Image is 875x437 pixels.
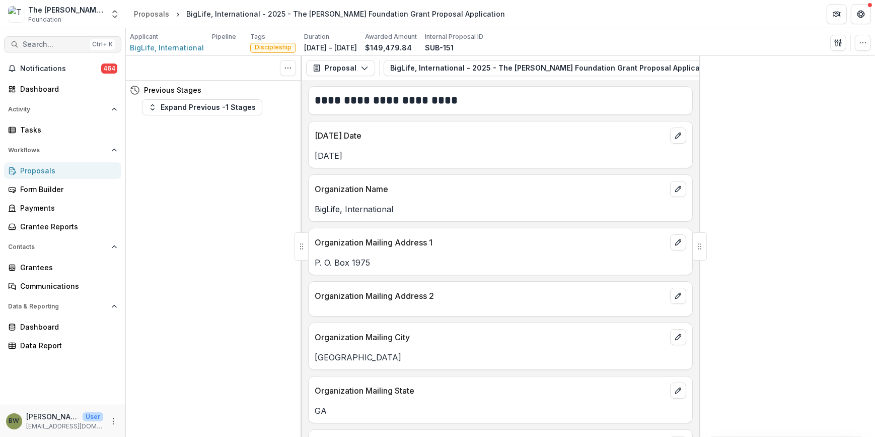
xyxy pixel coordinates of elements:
[212,32,236,41] p: Pipeline
[83,412,103,421] p: User
[306,60,375,76] button: Proposal
[4,36,121,52] button: Search...
[670,383,686,399] button: edit
[20,165,113,176] div: Proposals
[8,6,24,22] img: The Bolick Foundation
[4,162,121,179] a: Proposals
[304,42,357,53] p: [DATE] - [DATE]
[20,322,113,332] div: Dashboard
[4,319,121,335] a: Dashboard
[26,411,79,422] p: [PERSON_NAME]
[4,181,121,198] a: Form Builder
[4,142,121,158] button: Open Workflows
[26,422,103,431] p: [EMAIL_ADDRESS][DOMAIN_NAME]
[315,150,686,162] p: [DATE]
[108,4,122,24] button: Open entity switcher
[315,290,666,302] p: Organization Mailing Address 2
[20,262,113,273] div: Grantees
[8,147,107,154] span: Workflows
[315,331,666,343] p: Organization Mailing City
[425,32,483,41] p: Internal Proposal ID
[134,9,169,19] div: Proposals
[8,243,107,251] span: Contacts
[9,418,20,424] div: Blair White
[101,64,117,74] span: 464
[315,130,666,142] p: [DATE] Date
[250,32,265,41] p: Tags
[425,42,454,53] p: SUB-151
[130,42,204,53] a: BigLife, International
[186,9,505,19] div: BigLife, International - 2025 - The [PERSON_NAME] Foundation Grant Proposal Application
[4,239,121,255] button: Open Contacts
[8,303,107,310] span: Data & Reporting
[315,257,686,269] p: P. O. Box 1975
[28,5,104,15] div: The [PERSON_NAME] Foundation
[130,7,173,21] a: Proposals
[315,385,666,397] p: Organization Mailing State
[20,84,113,94] div: Dashboard
[315,183,666,195] p: Organization Name
[4,298,121,315] button: Open Data & Reporting
[4,121,121,138] a: Tasks
[670,234,686,251] button: edit
[315,405,686,417] p: GA
[130,7,509,21] nav: breadcrumb
[851,4,871,24] button: Get Help
[315,203,686,215] p: BigLife, International
[670,181,686,197] button: edit
[90,39,115,50] div: Ctrl + K
[4,81,121,97] a: Dashboard
[20,340,113,351] div: Data Report
[365,42,412,53] p: $149,479.84
[280,60,296,76] button: Toggle View Cancelled Tasks
[20,124,113,135] div: Tasks
[20,203,113,213] div: Payments
[20,65,101,73] span: Notifications
[20,221,113,232] div: Grantee Reports
[4,200,121,216] a: Payments
[8,106,107,113] span: Activity
[365,32,417,41] p: Awarded Amount
[4,218,121,235] a: Grantee Reports
[130,32,158,41] p: Applicant
[304,32,329,41] p: Duration
[315,236,666,248] p: Organization Mailing Address 1
[28,15,61,24] span: Foundation
[4,60,121,77] button: Notifications464
[142,99,262,115] button: Expand Previous -1 Stages
[4,259,121,276] a: Grantees
[20,184,113,195] div: Form Builder
[4,101,121,117] button: Open Activity
[4,278,121,294] a: Communications
[107,415,119,427] button: More
[670,288,686,304] button: edit
[827,4,847,24] button: Partners
[384,60,744,76] button: BigLife, International - 2025 - The [PERSON_NAME] Foundation Grant Proposal Application
[315,351,686,363] p: [GEOGRAPHIC_DATA]
[144,85,201,95] h4: Previous Stages
[255,44,291,51] span: Discipleship
[670,128,686,144] button: edit
[4,337,121,354] a: Data Report
[23,40,86,49] span: Search...
[670,329,686,345] button: edit
[20,281,113,291] div: Communications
